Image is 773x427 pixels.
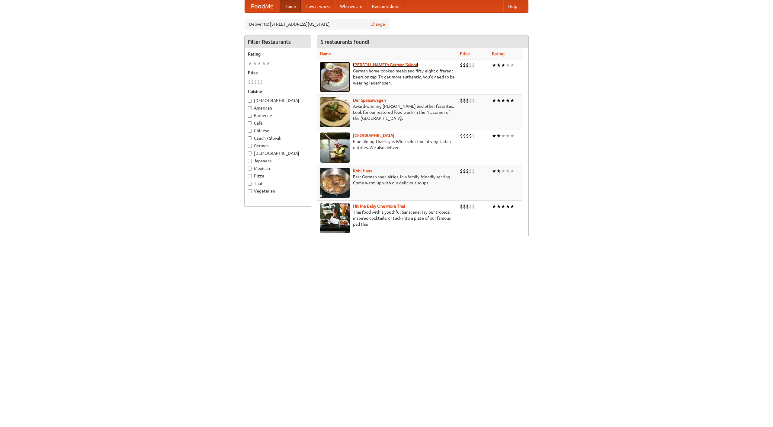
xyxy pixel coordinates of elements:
li: $ [260,79,263,85]
li: $ [469,62,472,69]
a: Price [460,51,470,56]
img: esthers.jpg [320,62,350,92]
li: ★ [496,62,501,69]
li: ★ [261,60,266,67]
h5: Price [248,70,308,76]
li: $ [463,168,466,174]
label: Mexican [248,165,308,171]
li: ★ [492,132,496,139]
p: Award-winning [PERSON_NAME] and other favorites. Look for our restored food truck in the NE corne... [320,103,455,121]
a: Help [503,0,522,12]
p: Fine dining Thai-style. Wide selection of vegetarian entrées. We also deliver. [320,139,455,151]
input: Thai [248,182,252,186]
a: [GEOGRAPHIC_DATA] [353,133,394,138]
a: Hit Me Baby One More Thai [353,204,405,209]
p: East German specialties, in a family-friendly setting. Come warm up with our delicious soups. [320,174,455,186]
a: Home [280,0,301,12]
input: Mexican [248,167,252,170]
li: $ [257,79,260,85]
img: speisewagen.jpg [320,97,350,127]
li: $ [469,168,472,174]
li: ★ [492,203,496,210]
h5: Cuisine [248,88,308,94]
label: German [248,143,308,149]
li: ★ [492,97,496,104]
li: $ [472,97,475,104]
li: $ [460,62,463,69]
li: $ [472,62,475,69]
div: Deliver to: [STREET_ADDRESS][US_STATE] [245,19,390,30]
label: Thai [248,180,308,186]
li: $ [460,97,463,104]
li: ★ [496,132,501,139]
a: How it works [301,0,335,12]
li: ★ [501,203,505,210]
li: $ [469,132,472,139]
input: Chinese [248,129,252,133]
label: Vegetarian [248,188,308,194]
li: $ [460,132,463,139]
li: ★ [501,132,505,139]
li: ★ [505,62,510,69]
li: $ [469,97,472,104]
a: Kohl Haus [353,168,372,173]
label: [DEMOGRAPHIC_DATA] [248,150,308,156]
label: Japanese [248,158,308,164]
input: Czech / Slovak [248,136,252,140]
h5: Rating [248,51,308,57]
a: FoodMe [245,0,280,12]
input: Vegetarian [248,189,252,193]
li: ★ [501,168,505,174]
input: American [248,106,252,110]
a: Recipe videos [367,0,403,12]
input: German [248,144,252,148]
li: ★ [505,168,510,174]
input: [DEMOGRAPHIC_DATA] [248,151,252,155]
li: ★ [266,60,271,67]
input: Pizza [248,174,252,178]
li: $ [463,97,466,104]
li: $ [469,203,472,210]
li: $ [463,62,466,69]
input: Barbecue [248,114,252,118]
label: American [248,105,308,111]
li: ★ [510,168,515,174]
label: [DEMOGRAPHIC_DATA] [248,97,308,104]
a: Change [370,21,385,27]
p: Thai food with a youthful bar scene. Try our tropical inspired cocktails, or tuck into a plate of... [320,209,455,227]
li: $ [466,203,469,210]
h4: Filter Restaurants [245,36,311,48]
li: ★ [505,203,510,210]
li: ★ [510,97,515,104]
li: ★ [252,60,257,67]
label: Chinese [248,128,308,134]
li: ★ [510,62,515,69]
li: $ [248,79,251,85]
li: $ [466,168,469,174]
img: satay.jpg [320,132,350,163]
label: Cafe [248,120,308,126]
li: $ [472,132,475,139]
li: ★ [492,168,496,174]
li: $ [466,132,469,139]
input: Cafe [248,121,252,125]
li: ★ [505,97,510,104]
input: Japanese [248,159,252,163]
a: [PERSON_NAME]'s German Saloon [353,62,418,67]
a: Der Speisewagen [353,98,386,103]
li: $ [460,168,463,174]
a: Rating [492,51,505,56]
li: $ [463,203,466,210]
label: Czech / Slovak [248,135,308,141]
li: $ [463,132,466,139]
li: ★ [501,97,505,104]
li: ★ [496,203,501,210]
li: ★ [257,60,261,67]
ng-pluralize: 5 restaurants found! [320,39,369,45]
li: ★ [492,62,496,69]
li: ★ [248,60,252,67]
